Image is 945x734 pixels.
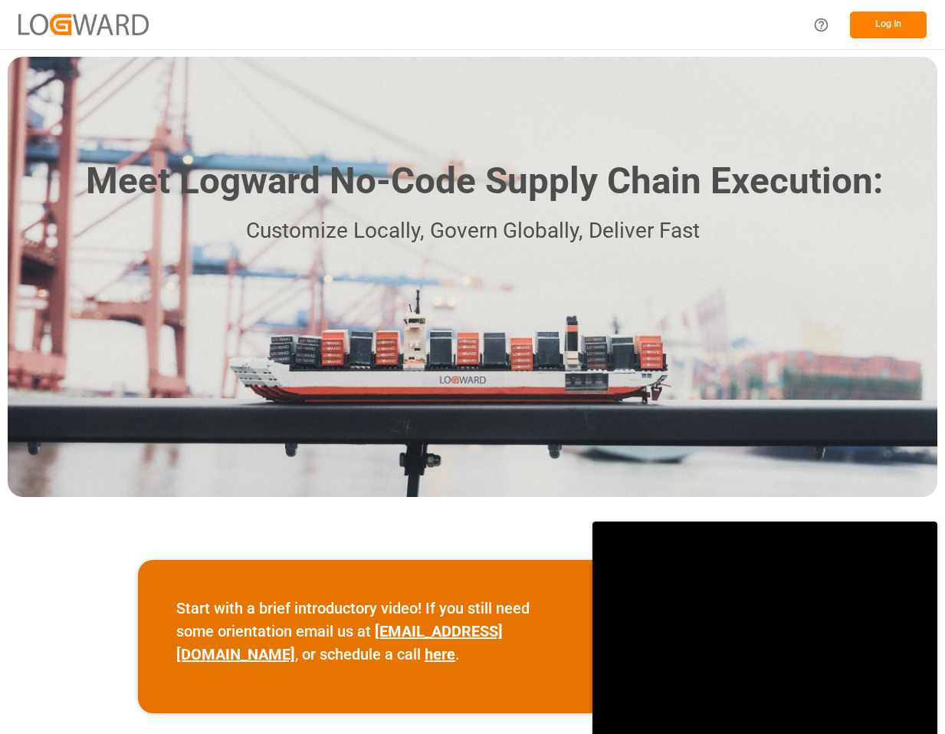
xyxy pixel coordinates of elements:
p: Start with a brief introductory video! If you still need some orientation email us at , or schedu... [176,597,554,666]
p: Customize Locally, Govern Globally, Deliver Fast [63,214,883,249]
a: here [425,645,455,663]
img: Logward_new_orange.png [18,14,149,35]
button: Help Center [804,8,838,42]
button: Log In [850,12,927,38]
h1: Meet Logward No-Code Supply Chain Execution: [86,154,883,209]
